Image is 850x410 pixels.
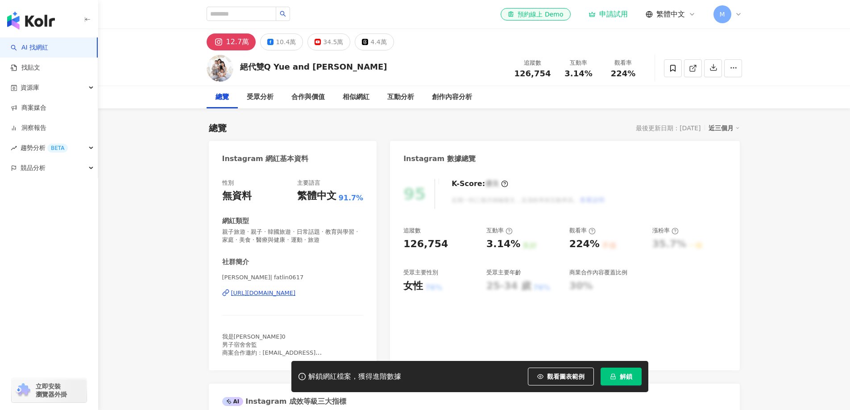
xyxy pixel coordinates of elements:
span: 觀看圖表範例 [547,373,585,380]
button: 解鎖 [601,368,642,385]
span: 趨勢分析 [21,138,68,158]
div: 追蹤數 [514,58,551,67]
div: 追蹤數 [403,227,421,235]
div: 4.4萬 [370,36,386,48]
div: 總覽 [216,92,229,103]
div: 主要語言 [297,179,320,187]
span: 競品分析 [21,158,46,178]
div: 34.5萬 [323,36,343,48]
div: 受眾主要性別 [403,269,438,277]
div: 最後更新日期：[DATE] [636,124,701,132]
div: 觀看率 [606,58,640,67]
span: 224% [611,69,636,78]
div: 解鎖網紅檔案，獲得進階數據 [308,372,401,381]
div: 10.4萬 [276,36,296,48]
span: search [280,11,286,17]
a: chrome extension立即安裝 瀏覽器外掛 [12,378,87,402]
div: 受眾主要年齡 [486,269,521,277]
div: Instagram 網紅基本資料 [222,154,309,164]
div: 預約線上 Demo [508,10,563,19]
div: 224% [569,237,600,251]
span: 立即安裝 瀏覽器外掛 [36,382,67,398]
div: 漲粉率 [652,227,679,235]
div: 創作內容分析 [432,92,472,103]
button: 觀看圖表範例 [528,368,594,385]
div: BETA [47,144,68,153]
div: 絕代雙Q Yue and [PERSON_NAME] [240,61,387,72]
img: chrome extension [14,383,32,398]
div: 總覽 [209,122,227,134]
div: 126,754 [403,237,448,251]
span: rise [11,145,17,151]
div: 合作與價值 [291,92,325,103]
a: searchAI 找網紅 [11,43,48,52]
div: 12.7萬 [226,36,249,48]
span: [PERSON_NAME]| fatlin0617 [222,273,364,282]
div: 繁體中文 [297,189,336,203]
div: 商業合作內容覆蓋比例 [569,269,627,277]
a: 找貼文 [11,63,40,72]
div: 互動率 [562,58,596,67]
span: 3.14% [564,69,592,78]
img: KOL Avatar [207,55,233,82]
div: 社群簡介 [222,257,249,267]
div: [URL][DOMAIN_NAME] [231,289,296,297]
span: lock [610,373,616,380]
button: 10.4萬 [260,33,303,50]
a: 商案媒合 [11,104,46,112]
div: 3.14% [486,237,520,251]
div: 相似網紅 [343,92,369,103]
div: AI [222,397,244,406]
a: 預約線上 Demo [501,8,570,21]
span: 親子旅遊 · 親子 · 韓國旅遊 · 日常話題 · 教育與學習 · 家庭 · 美食 · 醫療與健康 · 運動 · 旅遊 [222,228,364,244]
div: 無資料 [222,189,252,203]
div: 性別 [222,179,234,187]
div: 互動分析 [387,92,414,103]
button: 12.7萬 [207,33,256,50]
span: M [719,9,725,19]
span: 繁體中文 [656,9,685,19]
div: 網紅類型 [222,216,249,226]
a: 申請試用 [589,10,628,19]
span: 我是[PERSON_NAME]0 男子宿舍舍監 商案合作邀約：[EMAIL_ADDRESS][DOMAIN_NAME] Yt頻道「絕代雙Q」 老公 @oooliuooo 大兒子 @miniqli... [222,333,323,405]
button: 4.4萬 [355,33,394,50]
span: 126,754 [514,69,551,78]
div: 女性 [403,279,423,293]
a: [URL][DOMAIN_NAME] [222,289,364,297]
span: 解鎖 [620,373,632,380]
div: 受眾分析 [247,92,274,103]
div: 近三個月 [709,122,740,134]
span: 91.7% [339,193,364,203]
div: 觀看率 [569,227,596,235]
div: K-Score : [452,179,508,189]
img: logo [7,12,55,29]
div: Instagram 數據總覽 [403,154,476,164]
div: Instagram 成效等級三大指標 [222,397,346,406]
div: 互動率 [486,227,513,235]
a: 洞察報告 [11,124,46,133]
span: 資源庫 [21,78,39,98]
button: 34.5萬 [307,33,350,50]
